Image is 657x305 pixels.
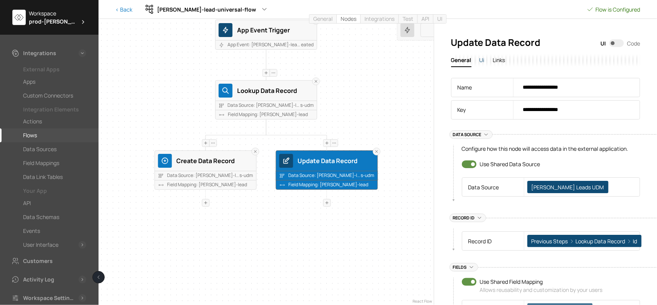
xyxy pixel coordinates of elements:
[336,15,360,23] a: Nodes
[479,54,485,66] a: Ui
[266,120,382,151] g: Edge from lookup-data-record to update-data-record
[237,86,314,96] div: Lookup Data Record
[586,5,640,13] span: Flow is Configured
[23,275,54,284] div: Activity Log
[23,91,86,100] a: Custom Connectors
[360,15,398,23] a: Integrations
[532,237,637,245] span: Previous Steps > Lookup Data Record > Id
[298,156,374,166] div: Update Data Record
[23,131,86,140] a: Flows
[23,117,42,126] div: Actions
[240,172,253,179] span: s-udm
[23,212,59,222] div: Data Schemas
[23,131,37,140] div: Flows
[398,15,417,23] a: Test
[227,102,314,109] span: Data Source: brame-leads-udm
[480,278,602,294] label: Use Shared Field Mapping
[215,20,317,40] div: iconApp Event Trigger
[413,298,433,304] a: React Flow attribution
[458,106,466,114] span: Key
[23,256,53,266] div: Customers
[283,157,290,165] img: icon
[23,77,35,86] div: Apps
[23,240,75,249] a: User Interface
[479,56,484,64] span: Ui
[167,172,253,179] span: Data Source: brame-leads-udm
[601,39,640,47] div: UICode
[12,9,86,25] div: Workspaceprod-[PERSON_NAME]
[289,182,358,188] span: Field Mapping: [PERSON_NAME]
[23,172,86,182] a: Data Link Tables
[358,182,369,188] span: -lead
[177,156,253,166] div: Create Data Record
[23,49,56,58] div: Integrations
[480,286,602,293] span: Allows reusability and customization by your users
[237,25,314,35] div: App Event Trigger
[297,111,308,118] span: -lead
[157,5,256,13] span: [PERSON_NAME]-lead-universal-flow
[576,238,625,245] span: Lookup Data Record
[228,111,297,118] span: Field Mapping: [PERSON_NAME]
[167,182,247,188] span: Field Mapping: brame-lead
[23,117,86,126] a: Actions
[288,172,361,179] span: Data Source: [PERSON_NAME]-lead
[309,15,336,23] a: General
[468,237,492,245] span: Record ID
[404,26,411,34] img: icon
[450,130,493,139] button: Data Source
[451,56,471,64] span: General
[451,36,541,49] span: Update Data Record
[23,145,86,154] a: Data Sources
[23,212,86,222] a: Data Schemas
[23,199,31,208] div: API
[11,256,86,266] a: Customers
[458,83,472,91] span: Name
[222,26,229,34] img: icon
[23,145,57,154] div: Data Sources
[228,111,308,118] span: Field Mapping: brame-lead
[215,80,317,101] div: iconLookup Data RecordData Source: [PERSON_NAME]-leads-udmField Mapping: [PERSON_NAME]-lead
[11,275,75,284] a: Activity Log
[451,54,471,66] a: General
[215,20,317,40] div: iconApp Event TriggerApp Event: [PERSON_NAME]-lead-created
[450,263,478,271] button: Fields
[450,214,486,222] button: Record Id
[155,150,257,171] div: iconCreate Data RecordData Source: [PERSON_NAME]-leads-udmField Mapping: [PERSON_NAME]-lead
[23,226,86,236] a: Events
[276,150,378,171] div: iconUpdate Data Record
[23,226,40,236] div: Events
[155,150,257,171] div: iconCreate Data Record
[23,199,86,208] a: API
[29,17,77,25] span: prod-[PERSON_NAME]
[167,182,236,188] span: Field Mapping: [PERSON_NAME]
[289,182,369,188] span: Field Mapping: brame-lead
[276,150,378,171] div: iconUpdate Data RecordData Source: [PERSON_NAME]-leads-udmField Mapping: [PERSON_NAME]-lead
[23,158,59,168] div: Field Mappings
[492,54,506,66] a: Links
[527,181,609,193] span: [PERSON_NAME] Leads UDM
[361,172,374,179] span: s-udm
[115,5,132,13] a: < Back
[288,172,374,179] span: Data Source: brame-leads-udm
[262,49,321,81] g: Edge from app-event-trigger-1 to lookup-data-record
[227,42,301,48] span: App Event: [PERSON_NAME]-lead-cr
[417,15,433,23] a: API
[480,160,540,168] label: Use Shared Data Source
[397,20,499,40] div: iconAdd Trigger
[23,91,73,100] div: Custom Connectors
[236,182,247,188] span: -lead
[23,172,63,182] div: Data Link Tables
[462,145,640,153] p: Configure how this node will access data in the external application.
[11,293,75,303] a: Workspace Settings
[433,15,446,23] a: UI
[215,80,317,101] div: iconLookup Data Record
[627,39,640,47] span: Code
[601,39,606,47] span: UI
[301,42,314,48] span: eated
[532,238,568,245] span: Previous Steps
[23,77,86,86] a: Apps
[202,120,266,151] g: Edge from lookup-data-record to create-data-record-1
[468,183,499,191] span: Data Source
[227,42,314,48] span: App Event: brame-lead-created
[167,172,240,179] span: Data Source: [PERSON_NAME]-lead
